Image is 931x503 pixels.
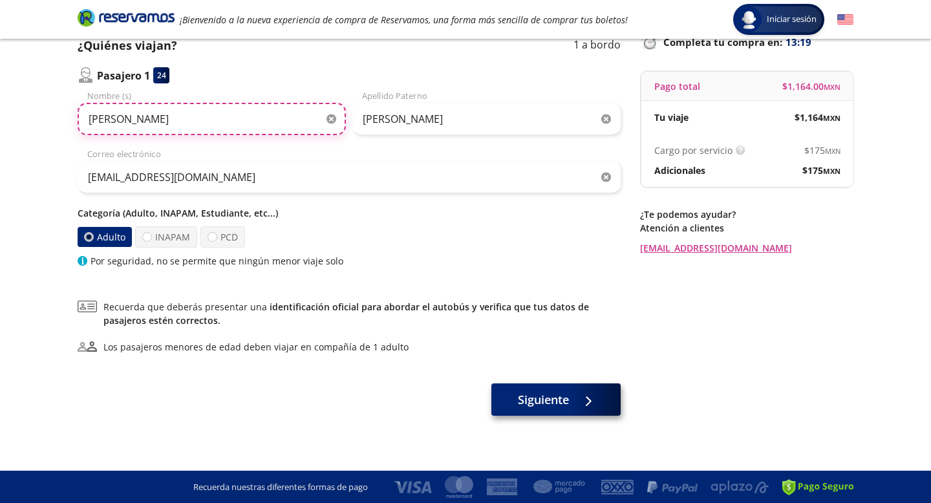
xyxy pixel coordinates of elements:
p: Cargo por servicio [654,144,733,157]
input: Correo electrónico [78,161,621,193]
p: Recuerda nuestras diferentes formas de pago [193,481,368,494]
small: MXN [824,82,840,92]
p: Adicionales [654,164,705,177]
label: Adulto [78,227,132,247]
button: English [837,12,853,28]
label: INAPAM [135,226,197,248]
a: identificación oficial para abordar el autobús y verifica que tus datos de pasajeros estén correc... [103,301,589,326]
i: Brand Logo [78,8,175,27]
p: Completa tu compra en : [640,33,853,51]
p: Categoría (Adulto, INAPAM, Estudiante, etc...) [78,206,621,220]
span: $ 1,164.00 [782,80,840,93]
input: Apellido Paterno [352,103,621,135]
span: $ 1,164 [795,111,840,124]
small: MXN [823,166,840,176]
p: Tu viaje [654,111,689,124]
span: $ 175 [804,144,840,157]
p: Pasajero 1 [97,68,150,83]
p: Atención a clientes [640,221,853,235]
div: Los pasajeros menores de edad deben viajar en compañía de 1 adulto [103,340,409,354]
span: $ 175 [802,164,840,177]
a: [EMAIL_ADDRESS][DOMAIN_NAME] [640,241,853,255]
a: Brand Logo [78,8,175,31]
small: MXN [823,113,840,123]
p: ¿Quiénes viajan? [78,37,177,54]
p: 1 a bordo [573,37,621,54]
span: 13:19 [786,35,811,50]
p: ¿Te podemos ayudar? [640,208,853,221]
p: Por seguridad, no se permite que ningún menor viaje solo [91,254,343,268]
span: Recuerda que deberás presentar una [103,300,621,327]
div: 24 [153,67,169,83]
small: MXN [825,146,840,156]
input: Nombre (s) [78,103,346,135]
em: ¡Bienvenido a la nueva experiencia de compra de Reservamos, una forma más sencilla de comprar tus... [180,14,628,26]
label: PCD [200,226,245,248]
span: Siguiente [518,391,569,409]
span: Iniciar sesión [762,13,822,26]
button: Siguiente [491,383,621,416]
p: Pago total [654,80,700,93]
